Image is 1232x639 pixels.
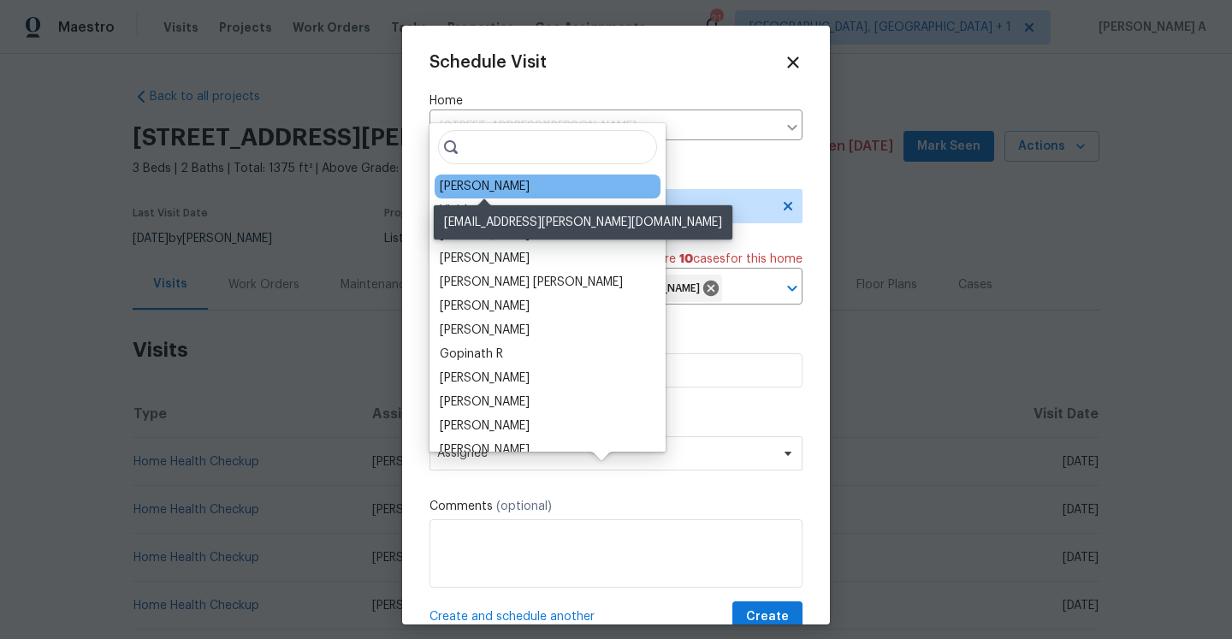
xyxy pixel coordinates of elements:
div: [PERSON_NAME] [440,393,530,411]
div: [PERSON_NAME] [440,441,530,459]
div: [PERSON_NAME] [PERSON_NAME] [440,274,623,291]
div: Gopinath R [440,346,503,363]
span: Create and schedule another [429,608,595,625]
button: Open [780,276,804,300]
span: Create [746,606,789,628]
input: Enter in an address [429,114,777,140]
span: Assignee [437,447,773,460]
span: There are case s for this home [625,251,803,268]
button: Create [732,601,803,633]
div: [PERSON_NAME] [440,178,530,195]
span: 10 [679,253,693,265]
div: [PERSON_NAME] [440,298,530,315]
span: (optional) [496,500,552,512]
div: [PERSON_NAME] [440,250,530,267]
label: Home [429,92,803,109]
div: Vinitha E [440,202,488,219]
label: Comments [429,498,803,515]
div: [PERSON_NAME] [440,322,530,339]
span: Schedule Visit [429,54,547,71]
div: [PERSON_NAME] [440,417,530,435]
div: [PERSON_NAME] [440,370,530,387]
div: [EMAIL_ADDRESS][PERSON_NAME][DOMAIN_NAME] [434,205,732,240]
span: Close [784,53,803,72]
